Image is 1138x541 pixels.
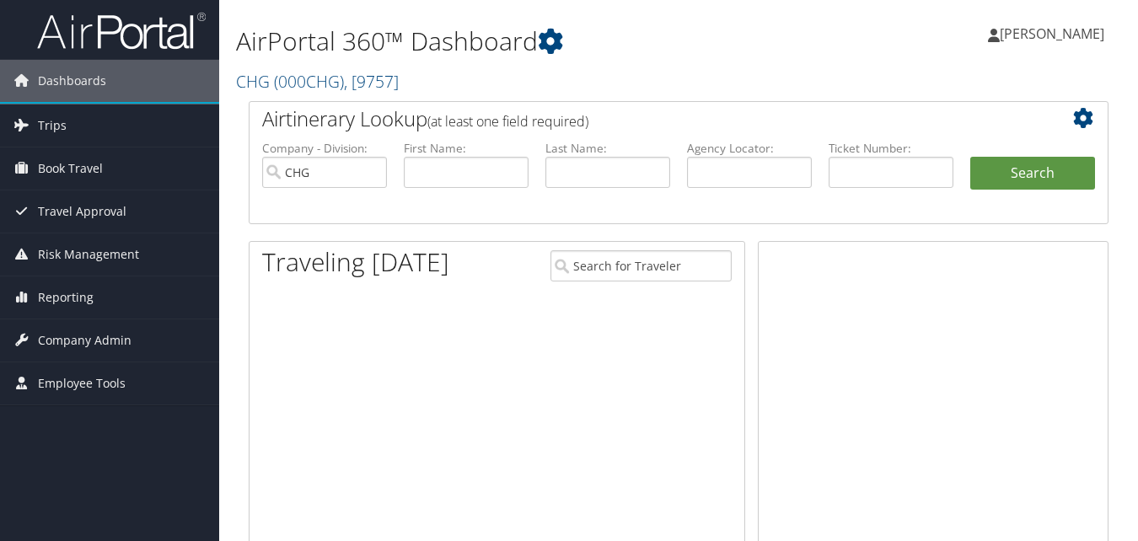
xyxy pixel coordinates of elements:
[1000,24,1104,43] span: [PERSON_NAME]
[687,140,812,157] label: Agency Locator:
[970,157,1095,190] button: Search
[262,104,1023,133] h2: Airtinerary Lookup
[37,11,206,51] img: airportal-logo.png
[262,140,387,157] label: Company - Division:
[38,147,103,190] span: Book Travel
[404,140,529,157] label: First Name:
[427,112,588,131] span: (at least one field required)
[236,70,399,93] a: CHG
[988,8,1121,59] a: [PERSON_NAME]
[262,244,449,280] h1: Traveling [DATE]
[38,276,94,319] span: Reporting
[38,362,126,404] span: Employee Tools
[829,140,953,157] label: Ticket Number:
[38,233,139,276] span: Risk Management
[38,104,67,147] span: Trips
[38,319,132,362] span: Company Admin
[274,70,344,93] span: ( 000CHG )
[38,60,106,102] span: Dashboards
[38,190,126,233] span: Travel Approval
[236,24,826,59] h1: AirPortal 360™ Dashboard
[545,140,670,157] label: Last Name:
[550,250,731,281] input: Search for Traveler
[344,70,399,93] span: , [ 9757 ]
